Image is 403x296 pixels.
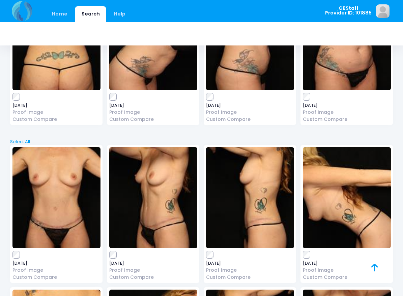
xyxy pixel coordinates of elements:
[45,6,74,22] a: Home
[206,103,294,107] span: [DATE]
[109,109,197,116] a: Proof Image
[376,4,390,18] img: image
[12,267,100,274] a: Proof Image
[8,138,395,145] a: Select All
[109,261,197,265] span: [DATE]
[206,147,294,248] img: image
[303,103,391,107] span: [DATE]
[325,6,372,15] span: GBStaff Provider ID: 101885
[109,274,197,281] a: Custom Compare
[303,261,391,265] span: [DATE]
[303,116,391,123] a: Custom Compare
[303,109,391,116] a: Proof Image
[206,109,294,116] a: Proof Image
[12,261,100,265] span: [DATE]
[303,274,391,281] a: Custom Compare
[109,147,197,248] img: image
[206,261,294,265] span: [DATE]
[108,6,132,22] a: Help
[12,116,100,123] a: Custom Compare
[12,147,100,248] img: image
[109,267,197,274] a: Proof Image
[75,6,106,22] a: Search
[109,116,197,123] a: Custom Compare
[206,267,294,274] a: Proof Image
[12,109,100,116] a: Proof Image
[109,103,197,107] span: [DATE]
[303,147,391,248] img: image
[12,274,100,281] a: Custom Compare
[206,116,294,123] a: Custom Compare
[12,103,100,107] span: [DATE]
[206,274,294,281] a: Custom Compare
[303,267,391,274] a: Proof Image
